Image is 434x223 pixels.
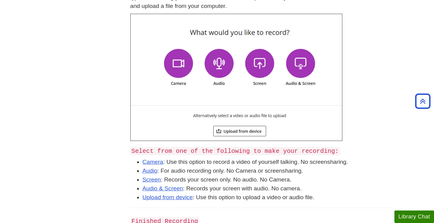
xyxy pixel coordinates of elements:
[143,194,193,200] a: Upload from device
[143,159,163,165] a: Camera
[130,147,340,155] code: Select from one of the following to make your recording:
[143,167,157,174] a: Audio
[394,210,434,223] button: Library Chat
[143,167,395,175] li: : For audio recording only. No Camera or screensharing.
[143,185,183,192] a: Audio & Screen
[143,176,161,183] a: Screen
[130,14,342,141] img: recording options
[143,175,395,184] li: : Records your screen only. No audio. No Camera.
[143,184,395,193] li: : Records your screen with audio. No camera.
[143,158,395,167] li: : Use this option to record a video of yourself talking. No screensharing.
[143,193,395,202] li: : Use this option to upload a video or audio file.
[413,97,432,105] a: Back to Top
